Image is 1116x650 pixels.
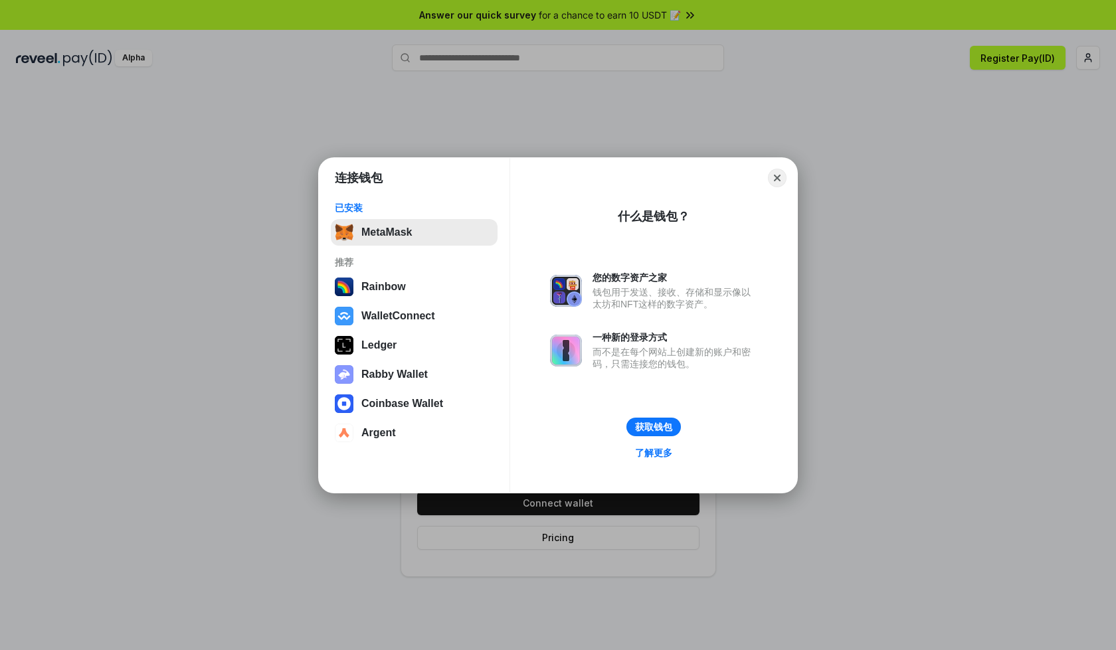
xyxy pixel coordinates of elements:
[335,223,353,242] img: svg+xml,%3Csvg%20fill%3D%22none%22%20height%3D%2233%22%20viewBox%3D%220%200%2035%2033%22%20width%...
[593,272,757,284] div: 您的数字资产之家
[627,444,680,461] a: 了解更多
[331,390,498,417] button: Coinbase Wallet
[618,208,690,224] div: 什么是钱包？
[331,332,498,359] button: Ledger
[550,275,582,307] img: svg+xml,%3Csvg%20xmlns%3D%22http%3A%2F%2Fwww.w3.org%2F2000%2Fsvg%22%20fill%3D%22none%22%20viewBox...
[335,170,383,186] h1: 连接钱包
[635,447,672,459] div: 了解更多
[593,346,757,370] div: 而不是在每个网站上创建新的账户和密码，只需连接您的钱包。
[361,339,397,351] div: Ledger
[335,365,353,384] img: svg+xml,%3Csvg%20xmlns%3D%22http%3A%2F%2Fwww.w3.org%2F2000%2Fsvg%22%20fill%3D%22none%22%20viewBox...
[361,226,412,238] div: MetaMask
[335,307,353,325] img: svg+xml,%3Csvg%20width%3D%2228%22%20height%3D%2228%22%20viewBox%3D%220%200%2028%2028%22%20fill%3D...
[635,421,672,433] div: 获取钱包
[331,303,498,329] button: WalletConnect
[331,420,498,446] button: Argent
[626,418,681,436] button: 获取钱包
[361,368,428,380] div: Rabby Wallet
[331,361,498,388] button: Rabby Wallet
[361,427,396,439] div: Argent
[335,336,353,355] img: svg+xml,%3Csvg%20xmlns%3D%22http%3A%2F%2Fwww.w3.org%2F2000%2Fsvg%22%20width%3D%2228%22%20height%3...
[335,394,353,413] img: svg+xml,%3Csvg%20width%3D%2228%22%20height%3D%2228%22%20viewBox%3D%220%200%2028%2028%22%20fill%3D...
[593,331,757,343] div: 一种新的登录方式
[335,278,353,296] img: svg+xml,%3Csvg%20width%3D%22120%22%20height%3D%22120%22%20viewBox%3D%220%200%20120%20120%22%20fil...
[335,424,353,442] img: svg+xml,%3Csvg%20width%3D%2228%22%20height%3D%2228%22%20viewBox%3D%220%200%2028%2028%22%20fill%3D...
[550,335,582,366] img: svg+xml,%3Csvg%20xmlns%3D%22http%3A%2F%2Fwww.w3.org%2F2000%2Fsvg%22%20fill%3D%22none%22%20viewBox...
[361,398,443,410] div: Coinbase Wallet
[361,310,435,322] div: WalletConnect
[361,281,406,293] div: Rainbow
[593,286,757,310] div: 钱包用于发送、接收、存储和显示像以太坊和NFT这样的数字资产。
[331,219,498,246] button: MetaMask
[335,202,494,214] div: 已安装
[768,169,787,187] button: Close
[335,256,494,268] div: 推荐
[331,274,498,300] button: Rainbow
